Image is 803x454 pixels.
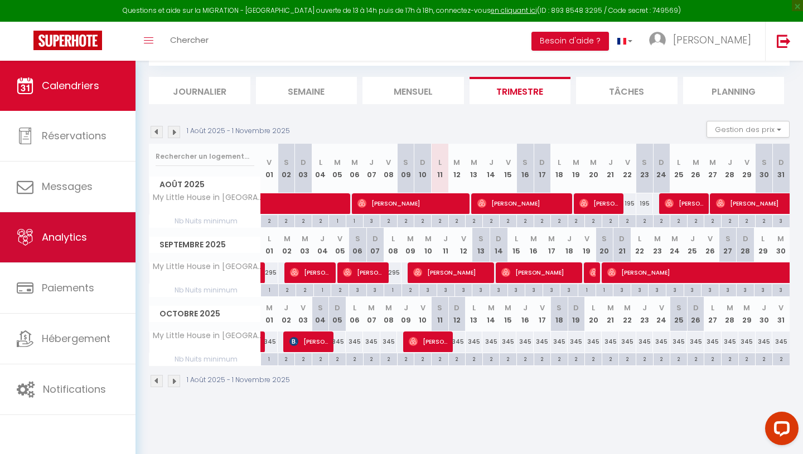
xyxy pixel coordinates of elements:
div: 295 [261,262,279,283]
div: 3 [364,215,380,226]
abbr: D [743,233,748,244]
th: 06 [349,228,367,262]
th: 05 [329,297,346,331]
th: 14 [490,228,507,262]
abbr: M [284,233,291,244]
p: 1 Août 2025 - 1 Novembre 2025 [187,126,290,136]
th: 29 [738,144,756,193]
div: 2 [534,215,551,226]
th: 19 [578,228,596,262]
abbr: M [385,302,392,313]
li: Planning [683,77,785,104]
span: Messages [42,179,93,193]
abbr: J [404,302,408,313]
div: 195 [636,193,654,214]
th: 25 [684,228,702,262]
abbr: J [320,233,325,244]
th: 12 [454,228,472,262]
abbr: V [420,302,425,313]
div: 195 [619,193,636,214]
div: 1 [314,284,331,295]
span: [PERSON_NAME] [589,262,595,283]
abbr: M [693,157,699,168]
th: 01 [261,144,278,193]
th: 27 [704,297,722,331]
div: 2 [483,215,500,226]
div: 2 [466,215,482,226]
span: My Little House in [GEOGRAPHIC_DATA] * Hypercentre * Climatisé [151,331,263,340]
div: 3 [367,284,384,295]
div: 2 [619,215,636,226]
th: 08 [380,144,398,193]
div: 345 [346,331,363,352]
span: [PERSON_NAME] [343,262,383,283]
abbr: J [567,233,572,244]
th: 10 [414,144,432,193]
a: Chercher [162,22,217,61]
div: 3 [437,284,454,295]
abbr: L [472,302,476,313]
div: 2 [296,284,313,295]
abbr: S [284,157,289,168]
abbr: M [407,233,414,244]
th: 16 [516,297,534,331]
th: 23 [636,297,654,331]
abbr: D [539,157,545,168]
th: 05 [331,228,349,262]
th: 19 [568,297,585,331]
span: Réservations [42,129,107,143]
div: 1 [346,215,363,226]
th: 11 [431,144,448,193]
th: 03 [296,228,314,262]
span: [PERSON_NAME] [409,331,449,352]
span: Paiements [42,281,94,295]
abbr: V [584,233,589,244]
a: en cliquant ici [491,6,537,15]
span: [PERSON_NAME] [477,193,569,214]
th: 14 [482,144,500,193]
abbr: M [368,302,375,313]
th: 07 [363,297,380,331]
div: 2 [585,215,602,226]
abbr: D [659,157,664,168]
th: 26 [687,297,704,331]
abbr: M [471,157,477,168]
th: 01 [261,228,279,262]
th: 15 [500,297,517,331]
th: 22 [619,144,636,193]
div: 2 [756,215,772,226]
div: 3 [613,284,631,295]
abbr: M [727,302,733,313]
div: 2 [278,215,295,226]
th: 10 [414,297,432,331]
th: 05 [329,144,346,193]
div: 2 [380,215,397,226]
abbr: S [478,233,483,244]
abbr: L [353,302,356,313]
th: 25 [670,297,688,331]
abbr: M [302,233,308,244]
div: 3 [490,284,507,295]
th: 13 [466,144,483,193]
th: 30 [756,297,773,331]
th: 02 [278,297,295,331]
span: Analytics [42,230,87,244]
span: My Little House in [GEOGRAPHIC_DATA] * Hypercentre * Climatisé [151,262,263,271]
div: 1 [596,284,613,295]
abbr: L [391,233,395,244]
th: 26 [687,144,704,193]
th: 29 [738,297,756,331]
abbr: V [708,233,713,244]
abbr: D [619,233,625,244]
abbr: M [671,233,678,244]
div: 3 [472,284,490,295]
abbr: M [488,302,495,313]
li: Mensuel [362,77,464,104]
button: Besoin d'aide ? [531,32,609,51]
abbr: V [337,233,342,244]
th: 12 [448,144,466,193]
abbr: J [443,233,448,244]
abbr: V [301,302,306,313]
th: 21 [613,228,631,262]
div: 3 [772,284,790,295]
